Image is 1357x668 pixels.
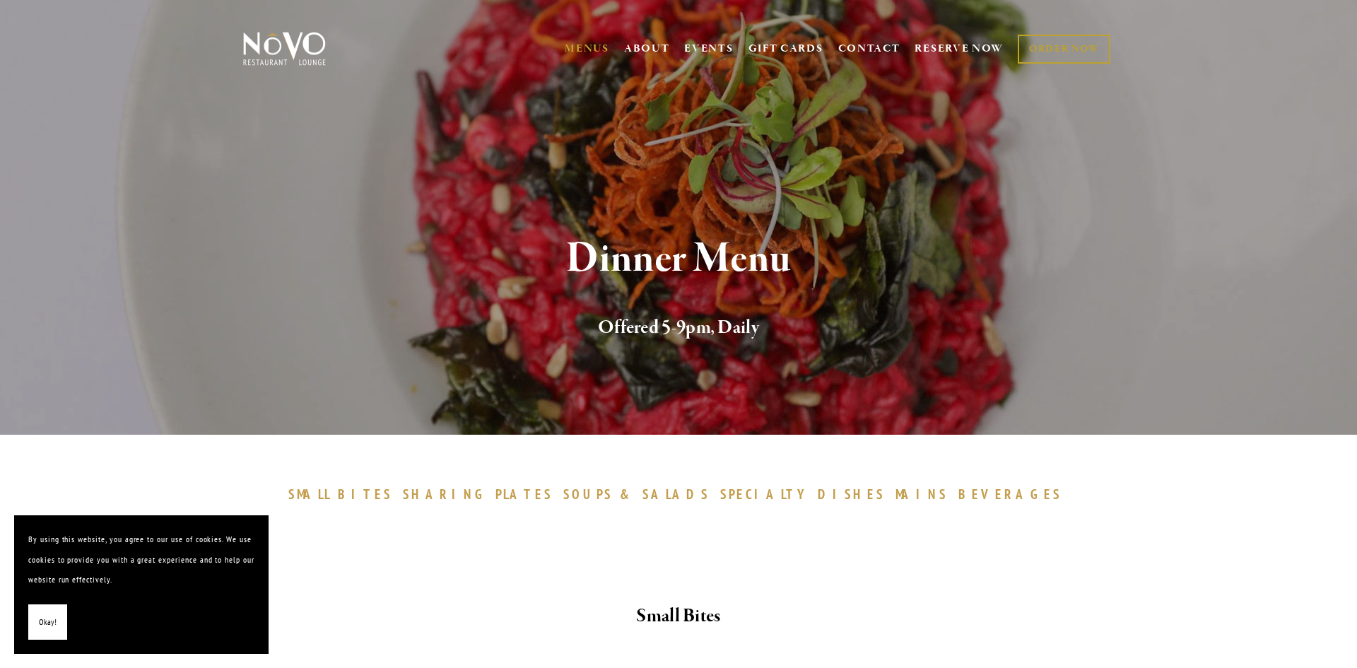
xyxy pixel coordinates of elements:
a: SPECIALTYDISHES [720,486,891,503]
h1: Dinner Menu [266,236,1091,282]
strong: Small Bites [636,604,720,628]
span: SHARING [403,486,489,503]
h2: Offered 5-9pm, Daily [266,313,1091,343]
span: SPECIALTY [720,486,811,503]
section: Cookie banner [14,515,269,654]
a: SOUPS&SALADS [563,486,717,503]
a: SMALLBITES [288,486,399,503]
span: MAINS [895,486,948,503]
span: Okay! [39,612,57,633]
p: By using this website, you agree to our use of cookies. We use cookies to provide you with a grea... [28,529,254,590]
a: MAINS [895,486,956,503]
button: Okay! [28,604,67,640]
span: BITES [338,486,392,503]
a: ORDER NOW [1018,35,1110,64]
span: SALADS [642,486,710,503]
a: GIFT CARDS [748,35,823,62]
span: PLATES [495,486,553,503]
a: ABOUT [624,42,670,56]
a: EVENTS [684,42,733,56]
span: & [620,486,635,503]
span: SOUPS [563,486,613,503]
span: SMALL [288,486,331,503]
a: BEVERAGES [958,486,1069,503]
a: RESERVE NOW [915,35,1004,62]
span: DISHES [818,486,885,503]
a: SHARINGPLATES [403,486,560,503]
a: MENUS [565,42,609,56]
a: CONTACT [838,35,900,62]
img: Novo Restaurant &amp; Lounge [240,31,329,66]
span: BEVERAGES [958,486,1062,503]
